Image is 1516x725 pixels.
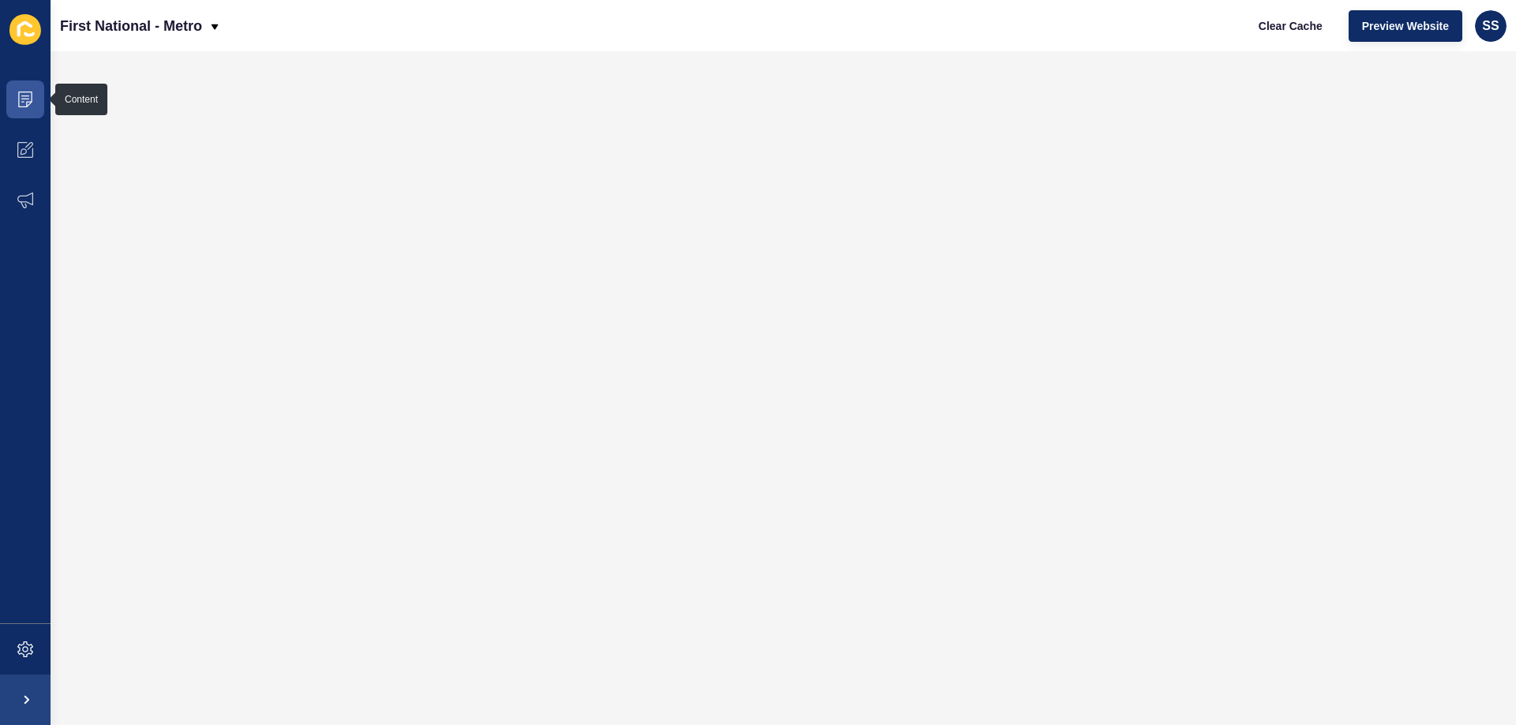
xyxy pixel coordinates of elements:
[1259,18,1323,34] span: Clear Cache
[1349,10,1462,42] button: Preview Website
[1362,18,1449,34] span: Preview Website
[60,6,202,46] p: First National - Metro
[1482,18,1499,34] span: SS
[65,93,98,106] div: Content
[1245,10,1336,42] button: Clear Cache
